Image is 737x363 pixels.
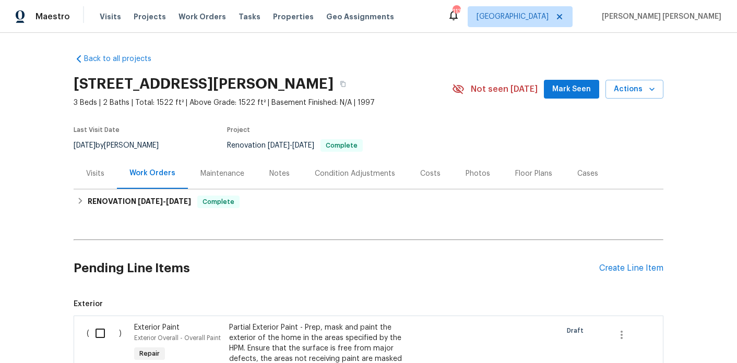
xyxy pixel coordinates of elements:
span: - [268,142,314,149]
button: Copy Address [334,75,352,93]
div: Maintenance [200,168,244,179]
span: Exterior [74,299,663,309]
h6: RENOVATION [88,196,191,208]
span: Actions [614,83,655,96]
span: Exterior Overall - Overall Paint [134,335,221,341]
span: [DATE] [166,198,191,205]
span: Renovation [227,142,363,149]
div: Notes [269,168,290,179]
span: Complete [322,142,362,149]
span: Tasks [239,13,260,20]
span: - [138,198,191,205]
span: Draft [567,325,588,336]
span: [DATE] [268,142,290,149]
button: Mark Seen [544,80,599,99]
div: Photos [466,168,490,179]
span: [DATE] [292,142,314,149]
span: [DATE] [138,198,163,205]
div: Visits [86,168,104,179]
span: [PERSON_NAME] [PERSON_NAME] [598,11,721,22]
div: Create Line Item [599,263,663,273]
div: Costs [420,168,441,179]
span: Exterior Paint [134,324,180,331]
a: Back to all projects [74,54,174,64]
div: RENOVATION [DATE]-[DATE]Complete [74,189,663,214]
span: Maestro [35,11,70,22]
div: Condition Adjustments [315,168,395,179]
div: Floor Plans [515,168,552,179]
div: 113 [453,6,460,17]
div: by [PERSON_NAME] [74,139,171,152]
h2: [STREET_ADDRESS][PERSON_NAME] [74,79,334,89]
span: [GEOGRAPHIC_DATA] [477,11,549,22]
span: Mark Seen [552,83,591,96]
h2: Pending Line Items [74,244,599,293]
span: [DATE] [74,142,96,149]
span: 3 Beds | 2 Baths | Total: 1522 ft² | Above Grade: 1522 ft² | Basement Finished: N/A | 1997 [74,98,452,108]
span: Project [227,127,250,133]
span: Repair [135,348,164,359]
button: Actions [605,80,663,99]
span: Visits [100,11,121,22]
span: Complete [198,197,239,207]
div: Cases [577,168,598,179]
span: Projects [134,11,166,22]
span: Last Visit Date [74,127,120,133]
span: Geo Assignments [326,11,394,22]
span: Properties [273,11,314,22]
div: Work Orders [129,168,175,178]
span: Not seen [DATE] [471,84,538,94]
span: Work Orders [179,11,226,22]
